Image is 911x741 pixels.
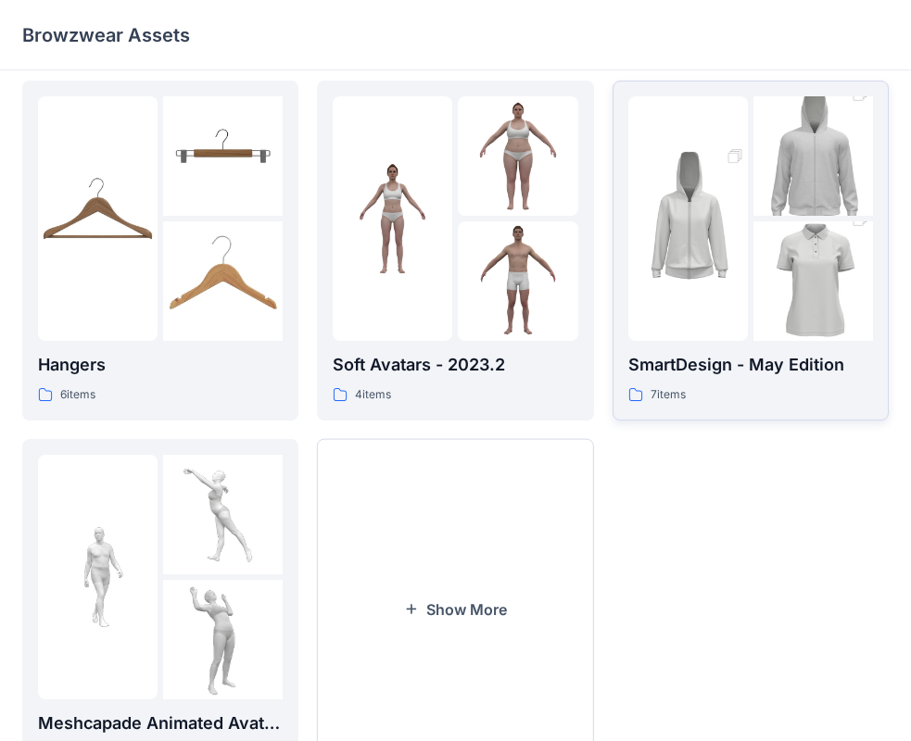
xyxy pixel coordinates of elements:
img: folder 1 [628,129,748,308]
p: Soft Avatars - 2023.2 [333,352,577,378]
a: folder 1folder 2folder 3SmartDesign - May Edition7items [613,81,889,421]
p: 4 items [355,385,391,405]
p: 7 items [651,385,686,405]
img: folder 1 [38,158,158,278]
p: SmartDesign - May Edition [628,352,873,378]
img: folder 2 [163,96,283,216]
p: Hangers [38,352,283,378]
img: folder 3 [458,221,577,341]
img: folder 1 [333,158,452,278]
img: folder 3 [163,221,283,341]
img: folder 3 [163,580,283,699]
a: folder 1folder 2folder 3Hangers6items [22,81,298,421]
img: folder 3 [753,192,873,371]
p: Meshcapade Animated Avatars [38,710,283,736]
p: 6 items [60,385,95,405]
p: Browzwear Assets [22,22,190,48]
img: folder 2 [163,455,283,574]
img: folder 2 [458,96,577,216]
img: folder 1 [38,517,158,636]
img: folder 2 [753,67,873,246]
a: folder 1folder 2folder 3Soft Avatars - 2023.24items [317,81,593,421]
